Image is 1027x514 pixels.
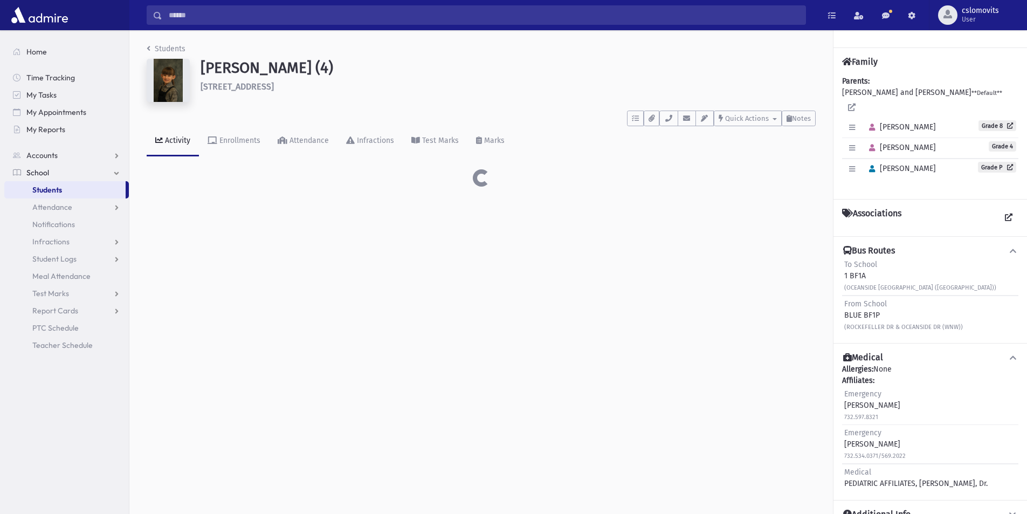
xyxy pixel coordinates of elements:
[4,319,129,337] a: PTC Schedule
[337,126,403,156] a: Infractions
[842,77,870,86] b: Parents:
[4,285,129,302] a: Test Marks
[217,136,260,145] div: Enrollments
[32,340,93,350] span: Teacher Schedule
[782,111,816,126] button: Notes
[4,268,129,285] a: Meal Attendance
[4,147,129,164] a: Accounts
[26,107,86,117] span: My Appointments
[842,376,874,385] b: Affiliates:
[32,202,72,212] span: Attendance
[844,453,906,460] small: 732.534.0371/569.2022
[355,136,394,145] div: Infractions
[199,126,269,156] a: Enrollments
[844,414,878,421] small: 732.597.8321
[287,136,329,145] div: Attendance
[147,126,199,156] a: Activity
[467,126,513,156] a: Marks
[403,126,467,156] a: Test Marks
[864,164,936,173] span: [PERSON_NAME]
[4,181,126,198] a: Students
[4,216,129,233] a: Notifications
[842,365,873,374] b: Allergies:
[201,81,816,92] h6: [STREET_ADDRESS]
[792,114,811,122] span: Notes
[269,126,337,156] a: Attendance
[32,323,79,333] span: PTC Schedule
[4,233,129,250] a: Infractions
[32,220,75,229] span: Notifications
[842,364,1018,491] div: None
[844,389,881,399] span: Emergency
[842,208,901,228] h4: Associations
[725,114,769,122] span: Quick Actions
[999,208,1018,228] a: View all Associations
[844,467,988,489] div: PEDIATRIC AFFILIATES, [PERSON_NAME], Dr.
[989,141,1016,152] span: Grade 4
[844,324,963,331] small: (ROCKEFELLER DR & OCEANSIDE DR (WNW))
[26,90,57,100] span: My Tasks
[844,259,996,293] div: 1 BF1A
[420,136,459,145] div: Test Marks
[864,122,936,132] span: [PERSON_NAME]
[147,44,185,53] a: Students
[842,57,878,67] h4: Family
[26,125,65,134] span: My Reports
[4,69,129,86] a: Time Tracking
[32,271,91,281] span: Meal Attendance
[844,427,906,461] div: [PERSON_NAME]
[32,306,78,316] span: Report Cards
[147,43,185,59] nav: breadcrumb
[714,111,782,126] button: Quick Actions
[32,254,77,264] span: Student Logs
[844,428,881,437] span: Emergency
[842,76,1018,190] div: [PERSON_NAME] and [PERSON_NAME]
[9,4,71,26] img: AdmirePro
[162,5,805,25] input: Search
[32,185,62,195] span: Students
[4,86,129,104] a: My Tasks
[4,104,129,121] a: My Appointments
[4,250,129,268] a: Student Logs
[32,289,69,298] span: Test Marks
[962,15,999,24] span: User
[962,6,999,15] span: cslomovits
[26,168,49,177] span: School
[4,302,129,319] a: Report Cards
[26,73,75,83] span: Time Tracking
[163,136,190,145] div: Activity
[844,298,963,332] div: BLUE BF1P
[4,337,129,354] a: Teacher Schedule
[978,120,1016,131] a: Grade 8
[978,162,1016,173] a: Grade P
[844,260,877,269] span: To School
[842,245,1018,257] button: Bus Routes
[4,198,129,216] a: Attendance
[844,388,900,422] div: [PERSON_NAME]
[843,245,895,257] h4: Bus Routes
[32,237,70,246] span: Infractions
[201,59,816,77] h1: [PERSON_NAME] (4)
[26,150,58,160] span: Accounts
[4,43,129,60] a: Home
[844,468,871,477] span: Medical
[4,121,129,138] a: My Reports
[842,352,1018,364] button: Medical
[482,136,505,145] div: Marks
[4,164,129,181] a: School
[864,143,936,152] span: [PERSON_NAME]
[26,47,47,57] span: Home
[844,284,996,291] small: (OCEANSIDE [GEOGRAPHIC_DATA] ([GEOGRAPHIC_DATA]))
[843,352,883,364] h4: Medical
[844,299,887,309] span: From School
